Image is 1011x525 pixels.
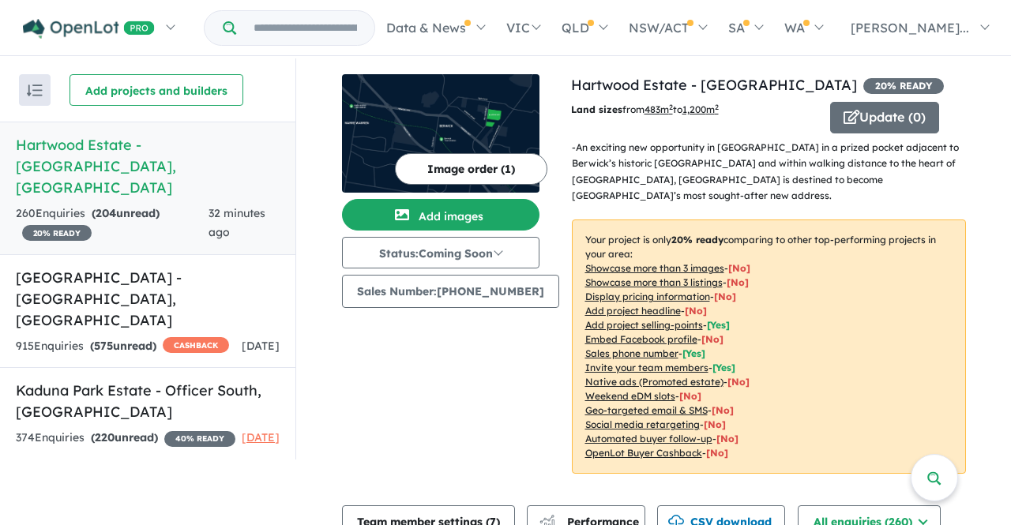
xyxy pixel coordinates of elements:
p: from [571,102,818,118]
sup: 2 [715,103,719,111]
u: Automated buyer follow-up [585,433,712,444]
strong: ( unread) [90,339,156,353]
div: 374 Enquir ies [16,429,235,448]
h5: Kaduna Park Estate - Officer South , [GEOGRAPHIC_DATA] [16,380,280,422]
button: Update (0) [830,102,939,133]
span: [No] [712,404,734,416]
span: 40 % READY [164,431,235,447]
span: 204 [96,206,116,220]
u: Geo-targeted email & SMS [585,404,708,416]
span: [No] [679,390,701,402]
p: - An exciting new opportunity in [GEOGRAPHIC_DATA] in a prized pocket adjacent to Berwick’s histo... [572,140,979,204]
a: Hartwood Estate - [GEOGRAPHIC_DATA] [571,76,857,94]
u: Showcase more than 3 listings [585,276,723,288]
u: Native ads (Promoted estate) [585,376,723,388]
span: [No] [716,433,739,444]
u: Display pricing information [585,291,710,302]
u: OpenLot Buyer Cashback [585,447,702,459]
span: 32 minutes ago [209,206,265,239]
u: Showcase more than 3 images [585,262,724,274]
span: [ No ] [727,276,749,288]
u: Invite your team members [585,362,708,373]
span: [No] [704,418,726,430]
img: sort.svg [27,84,43,96]
u: Add project headline [585,305,681,317]
button: Sales Number:[PHONE_NUMBER] [342,275,559,308]
button: Add projects and builders [70,74,243,106]
button: Image order (1) [395,153,547,185]
u: 1,200 m [682,103,719,115]
u: 483 m [645,103,673,115]
img: Hartwood Estate - Berwick [342,74,539,193]
span: to [673,103,719,115]
input: Try estate name, suburb, builder or developer [239,11,371,45]
u: Add project selling-points [585,319,703,331]
span: 20 % READY [22,225,92,241]
b: 20 % ready [671,234,723,246]
span: [ Yes ] [712,362,735,373]
span: 575 [94,339,113,353]
p: Your project is only comparing to other top-performing projects in your area: - - - - - - - - - -... [572,219,966,474]
span: [DATE] [242,430,280,444]
span: [ Yes ] [682,347,705,359]
u: Weekend eDM slots [585,390,675,402]
sup: 2 [669,103,673,111]
h5: Hartwood Estate - [GEOGRAPHIC_DATA] , [GEOGRAPHIC_DATA] [16,134,280,198]
span: 20 % READY [863,78,944,94]
span: [ No ] [685,305,707,317]
h5: [GEOGRAPHIC_DATA] - [GEOGRAPHIC_DATA] , [GEOGRAPHIC_DATA] [16,267,280,331]
span: [PERSON_NAME]... [851,20,969,36]
span: [ No ] [728,262,750,274]
u: Embed Facebook profile [585,333,697,345]
button: Add images [342,199,539,231]
u: Social media retargeting [585,418,700,430]
u: Sales phone number [585,347,678,359]
span: CASHBACK [163,337,229,353]
img: line-chart.svg [539,515,554,523]
div: 260 Enquir ies [16,204,209,242]
strong: ( unread) [91,430,158,444]
div: 915 Enquir ies [16,337,229,356]
strong: ( unread) [92,206,160,220]
span: [No] [706,447,728,459]
span: [ No ] [701,333,723,345]
b: Land sizes [571,103,622,115]
span: [DATE] [242,339,280,353]
span: [ Yes ] [707,319,730,331]
span: [ No ] [714,291,736,302]
img: Openlot PRO Logo White [23,19,155,39]
span: 220 [95,430,115,444]
button: Status:Coming Soon [342,237,539,268]
span: [No] [727,376,750,388]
